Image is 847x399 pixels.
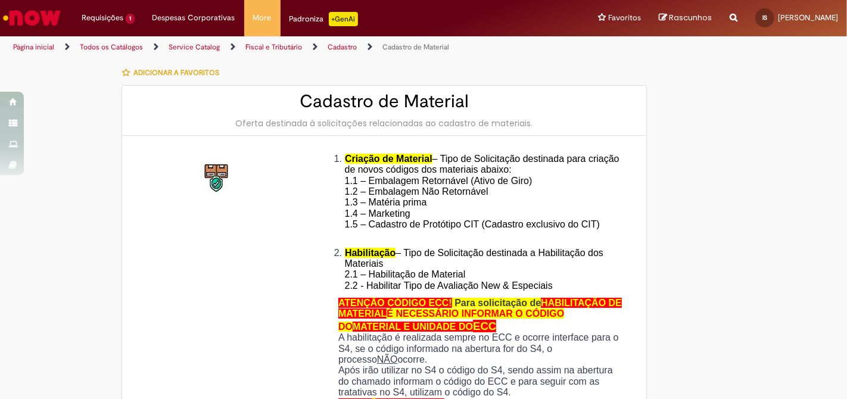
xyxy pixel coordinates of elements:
[134,92,634,111] h2: Cadastro de Material
[353,322,473,332] span: MATERIAL E UNIDADE DO
[329,12,358,26] p: +GenAi
[13,42,54,52] a: Página inicial
[152,12,235,24] span: Despesas Corporativas
[338,298,622,319] span: HABILITAÇÃO DE MATERIAL
[338,308,564,331] span: É NECESSÁRIO INFORMAR O CÓDIGO DO
[669,12,712,23] span: Rascunhos
[245,42,302,52] a: Fiscal e Tributário
[253,12,272,24] span: More
[198,160,236,198] img: Cadastro de Material
[345,248,603,291] span: – Tipo de Solicitação destinada a Habilitação dos Materiais 2.1 – Habilitação de Material 2.2 - H...
[778,13,838,23] span: [PERSON_NAME]
[345,154,619,241] span: – Tipo de Solicitação destinada para criação de novos códigos dos materiais abaixo: 1.1 – Embalag...
[1,6,63,30] img: ServiceNow
[659,13,712,24] a: Rascunhos
[345,154,432,164] span: Criação de Material
[133,68,219,77] span: Adicionar a Favoritos
[338,298,452,308] span: ATENÇÃO CÓDIGO ECC!
[338,365,625,398] p: Após irão utilizar no S4 o código do S4, sendo assim na abertura do chamado informam o código do ...
[338,332,625,365] p: A habilitação é realizada sempre no ECC e ocorre interface para o S4, se o código informado na ab...
[80,42,143,52] a: Todos os Catálogos
[473,320,496,332] span: ECC
[134,117,634,129] div: Oferta destinada à solicitações relacionadas ao cadastro de materiais.
[126,14,135,24] span: 1
[9,36,556,58] ul: Trilhas de página
[82,12,123,24] span: Requisições
[762,14,767,21] span: IS
[122,60,226,85] button: Adicionar a Favoritos
[328,42,357,52] a: Cadastro
[289,12,358,26] div: Padroniza
[377,354,398,364] u: NÃO
[608,12,641,24] span: Favoritos
[169,42,220,52] a: Service Catalog
[345,248,396,258] span: Habilitação
[454,298,541,308] span: Para solicitação de
[382,42,449,52] a: Cadastro de Material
